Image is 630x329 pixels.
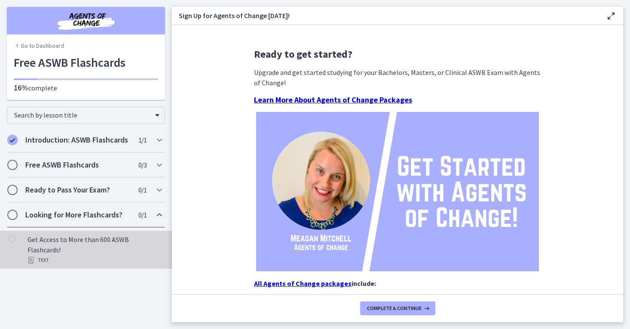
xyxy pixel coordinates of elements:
span: 0 / 3 [138,160,147,170]
h3: Sign Up for Agents of Change [DATE]! [179,10,592,21]
div: Get Access to More than 600 ASWB Flashcards! [28,234,162,265]
a: Learn More About Agents of Change Packages [254,96,412,104]
span: Search by lesson title [14,111,151,119]
button: Complete & continue [360,301,435,315]
h2: Introduction: ASWB Flashcards [25,135,130,145]
div: Search by lesson title [7,107,165,124]
h2: Looking for More Flashcards? [25,210,130,220]
h2: Ready to Pass Your Exam? [25,185,130,195]
p: Upgrade and get started studying for your Bachelors, Masters, or Clinical ASWB Exam with Agents o... [254,67,541,88]
span: Learn More About Agents of Change Packages [254,95,412,105]
span: Complete & continue [367,305,422,312]
h2: Free ASWB Flashcards [25,160,130,170]
i: Completed [7,135,18,145]
span: 0 / 1 [138,185,147,195]
span: 0 / 1 [138,210,147,220]
p: complete [14,83,158,93]
span: 16% [14,83,28,93]
img: Get_Started_with_Agents_of_Change.png [256,112,539,271]
span: 1 / 1 [138,135,147,145]
strong: include: [352,279,376,288]
div: Text [28,255,162,265]
a: Go to Dashboard [14,41,64,50]
a: All Agents of Change packages [254,279,352,288]
span: Ready to get started? [254,47,352,61]
h1: Free ASWB Flashcards [14,53,158,71]
img: Agents of Change [34,10,138,31]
